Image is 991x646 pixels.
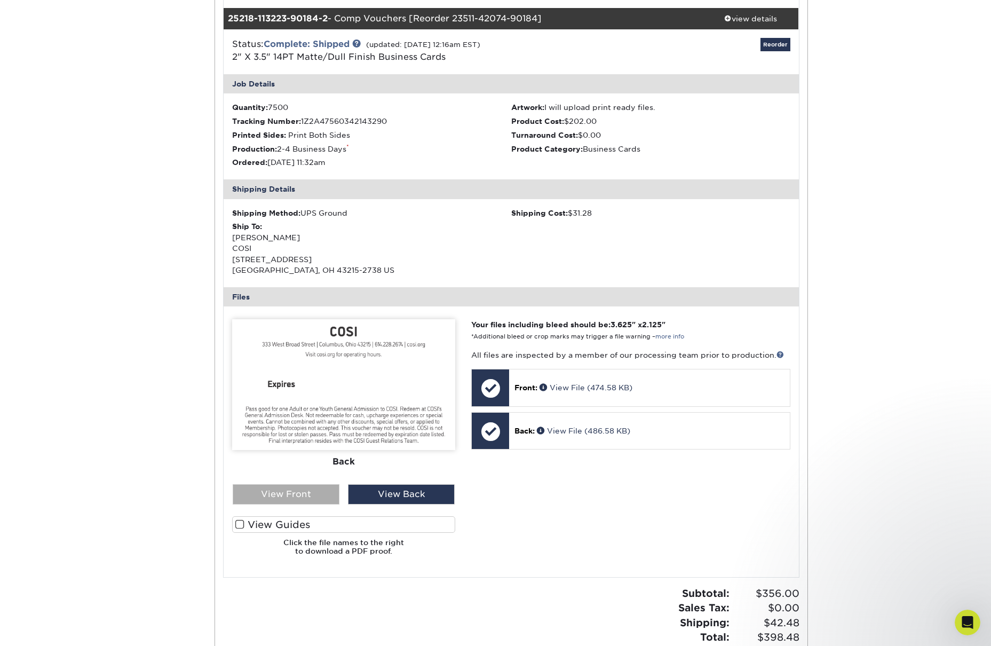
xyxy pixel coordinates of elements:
[233,484,339,505] div: View Front
[511,102,790,113] li: I will upload print ready files.
[655,333,684,340] a: more info
[733,601,799,616] span: $0.00
[733,630,799,645] span: $398.48
[955,610,980,635] iframe: Intercom live chat
[703,8,799,29] a: view details
[224,8,703,29] div: - Comp Vouchers [Reorder 23511-42074-90184]
[232,208,511,218] div: UPS Ground
[678,602,730,613] strong: Sales Tax:
[540,383,632,392] a: View File (474.58 KB)
[366,41,480,49] small: (updated: [DATE] 12:16am EST)
[224,74,799,93] div: Job Details
[288,131,350,139] span: Print Both Sides
[224,287,799,306] div: Files
[471,333,684,340] small: *Additional bleed or crop marks may trigger a file warning –
[232,117,301,125] strong: Tracking Number:
[228,13,328,23] strong: 25218-113223-90184-2
[511,130,790,140] li: $0.00
[511,103,544,112] strong: Artwork:
[537,427,630,435] a: View File (486.58 KB)
[733,586,799,601] span: $356.00
[760,38,790,51] a: Reorder
[511,209,568,217] strong: Shipping Cost:
[232,158,267,167] strong: Ordered:
[700,631,730,643] strong: Total:
[514,427,535,435] span: Back:
[680,617,730,628] strong: Shipping:
[471,350,790,360] p: All files are inspected by a member of our processing team prior to production.
[232,516,455,533] label: View Guides
[511,116,790,127] li: $202.00
[471,320,665,329] strong: Your files including bleed should be: " x "
[232,222,262,231] strong: Ship To:
[264,39,350,49] a: Complete: Shipped
[703,13,799,23] div: view details
[232,144,511,154] li: 2-4 Business Days
[642,320,662,329] span: 2.125
[232,221,511,275] div: [PERSON_NAME] COSI [STREET_ADDRESS] [GEOGRAPHIC_DATA], OH 43215-2738 US
[232,102,511,113] li: 7500
[232,131,286,139] strong: Printed Sides:
[733,616,799,631] span: $42.48
[232,52,446,62] span: 2" X 3.5" 14PT Matte/Dull Finish Business Cards
[514,383,537,392] span: Front:
[232,157,511,168] li: [DATE] 11:32am
[682,587,730,599] strong: Subtotal:
[224,179,799,199] div: Shipping Details
[511,144,790,154] li: Business Cards
[348,484,455,505] div: View Back
[232,538,455,564] h6: Click the file names to the right to download a PDF proof.
[232,209,300,217] strong: Shipping Method:
[301,117,387,125] span: 1Z2A47560342143290
[232,103,268,112] strong: Quantity:
[611,320,632,329] span: 3.625
[224,38,607,64] div: Status:
[232,145,277,153] strong: Production:
[511,117,564,125] strong: Product Cost:
[511,208,790,218] div: $31.28
[232,450,455,474] div: Back
[511,145,583,153] strong: Product Category:
[511,131,578,139] strong: Turnaround Cost:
